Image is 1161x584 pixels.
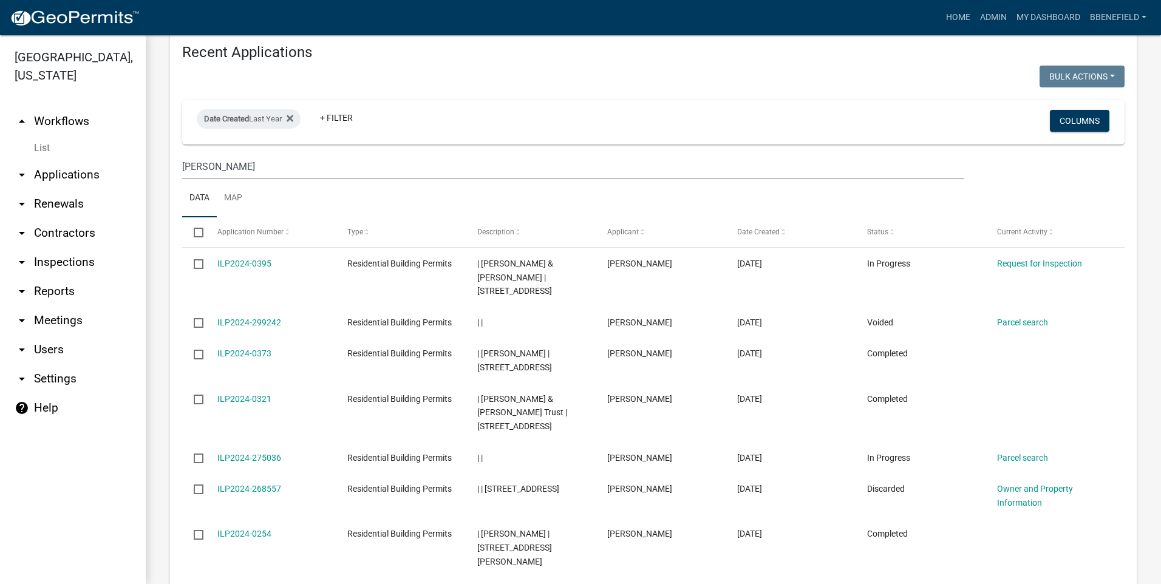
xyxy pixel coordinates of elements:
span: Brandon chism [607,394,672,404]
span: Voided [867,317,893,327]
span: Description [477,228,514,236]
span: | Wimmer, Jan & Nancy L Revoc Trust | 4055 N WILLOW DR [477,394,567,432]
span: Date Created [204,114,249,123]
span: Residential Building Permits [347,317,452,327]
span: In Progress [867,453,910,463]
span: In Progress [867,259,910,268]
span: 05/30/2024 [737,529,762,538]
a: Parcel search [997,317,1048,327]
datatable-header-cell: Select [182,217,205,246]
datatable-header-cell: Applicant [596,217,726,246]
input: Search for applications [182,154,964,179]
a: ILP2024-0254 [217,529,271,538]
span: 09/05/2024 [737,259,762,268]
a: BBenefield [1085,6,1151,29]
a: Owner and Property Information [997,484,1073,508]
span: | | 3216 WILDWOOD DR [477,484,559,494]
button: Bulk Actions [1040,66,1125,87]
i: arrow_drop_down [15,313,29,328]
span: Brandon chism [607,348,672,358]
i: arrow_drop_down [15,197,29,211]
i: arrow_drop_down [15,226,29,240]
span: | BERRY, JOHN W & JANIE M | 5805 S DELMAR RD [477,259,553,296]
span: Brandon chism [607,453,672,463]
span: | | [477,453,483,463]
a: Request for Inspection [997,259,1082,268]
a: ILP2024-268557 [217,484,281,494]
span: Current Activity [997,228,1047,236]
datatable-header-cell: Description [466,217,596,246]
i: arrow_drop_up [15,114,29,129]
span: Brandon chism [607,529,672,538]
span: 07/12/2024 [737,394,762,404]
datatable-header-cell: Date Created [726,217,856,246]
i: arrow_drop_down [15,372,29,386]
span: Type [347,228,363,236]
a: My Dashboard [1012,6,1085,29]
a: ILP2024-0321 [217,394,271,404]
span: Brandon chism [607,317,672,327]
a: Admin [975,6,1012,29]
a: Parcel search [997,453,1048,463]
span: Completed [867,394,908,404]
i: arrow_drop_down [15,342,29,357]
span: 06/05/2024 [737,484,762,494]
span: Completed [867,529,908,538]
i: help [15,401,29,415]
span: Residential Building Permits [347,453,452,463]
span: Applicant [607,228,639,236]
a: ILP2024-0395 [217,259,271,268]
span: Application Number [217,228,284,236]
a: ILP2024-299242 [217,317,281,327]
i: arrow_drop_down [15,255,29,270]
a: ILP2024-0373 [217,348,271,358]
datatable-header-cell: Type [335,217,465,246]
i: arrow_drop_down [15,168,29,182]
a: Map [217,179,250,218]
span: Status [867,228,888,236]
span: Completed [867,348,908,358]
a: ILP2024-275036 [217,453,281,463]
span: Residential Building Permits [347,394,452,404]
span: Residential Building Permits [347,484,452,494]
button: Columns [1050,110,1109,132]
span: Brandon chism [607,484,672,494]
span: Discarded [867,484,905,494]
span: Residential Building Permits [347,348,452,358]
datatable-header-cell: Application Number [205,217,335,246]
span: | Ketring, Michael | 6204 S ADAMS ST [477,529,552,566]
a: Home [941,6,975,29]
span: Residential Building Permits [347,529,452,538]
span: 08/14/2024 [737,348,762,358]
span: | Fischer, Maximilian | 2020 N WABASH RD [477,348,552,372]
span: 06/20/2024 [737,453,762,463]
datatable-header-cell: Current Activity [986,217,1115,246]
span: Residential Building Permits [347,259,452,268]
a: + Filter [310,107,363,129]
h4: Recent Applications [182,44,1125,61]
span: Brandon chism [607,259,672,268]
a: Data [182,179,217,218]
span: | | [477,317,483,327]
span: 08/16/2024 [737,317,762,327]
datatable-header-cell: Status [856,217,986,246]
i: arrow_drop_down [15,284,29,299]
div: Last Year [197,109,301,129]
span: Date Created [737,228,780,236]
